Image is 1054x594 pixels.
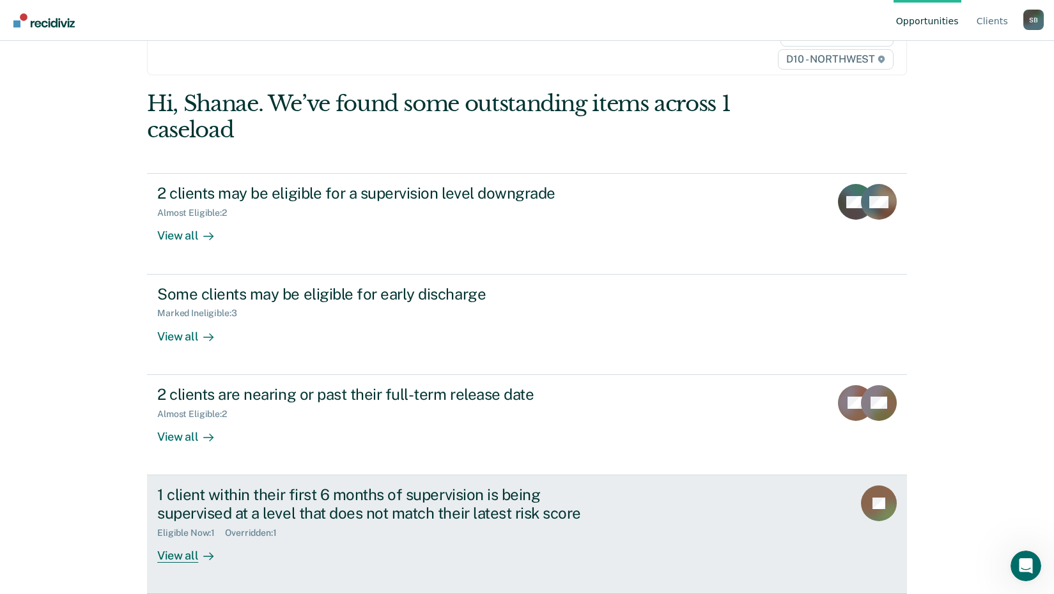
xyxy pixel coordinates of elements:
[157,409,237,420] div: Almost Eligible : 2
[778,49,893,70] span: D10 - NORTHWEST
[157,218,229,243] div: View all
[157,419,229,444] div: View all
[157,319,229,344] div: View all
[157,385,606,404] div: 2 clients are nearing or past their full-term release date
[157,528,225,538] div: Eligible Now : 1
[147,173,907,274] a: 2 clients may be eligible for a supervision level downgradeAlmost Eligible:2View all
[157,538,229,563] div: View all
[147,275,907,375] a: Some clients may be eligible for early dischargeMarked Ineligible:3View all
[147,375,907,475] a: 2 clients are nearing or past their full-term release dateAlmost Eligible:2View all
[157,285,606,303] div: Some clients may be eligible for early discharge
[13,13,75,27] img: Recidiviz
[1023,10,1044,30] div: S B
[147,475,907,594] a: 1 client within their first 6 months of supervision is being supervised at a level that does not ...
[157,184,606,202] div: 2 clients may be eligible for a supervision level downgrade
[157,208,237,218] div: Almost Eligible : 2
[157,308,247,319] div: Marked Ineligible : 3
[157,485,606,522] div: 1 client within their first 6 months of supervision is being supervised at a level that does not ...
[147,91,755,143] div: Hi, Shanae. We’ve found some outstanding items across 1 caseload
[225,528,286,538] div: Overridden : 1
[1023,10,1044,30] button: Profile dropdown button
[1011,551,1041,581] iframe: Intercom live chat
